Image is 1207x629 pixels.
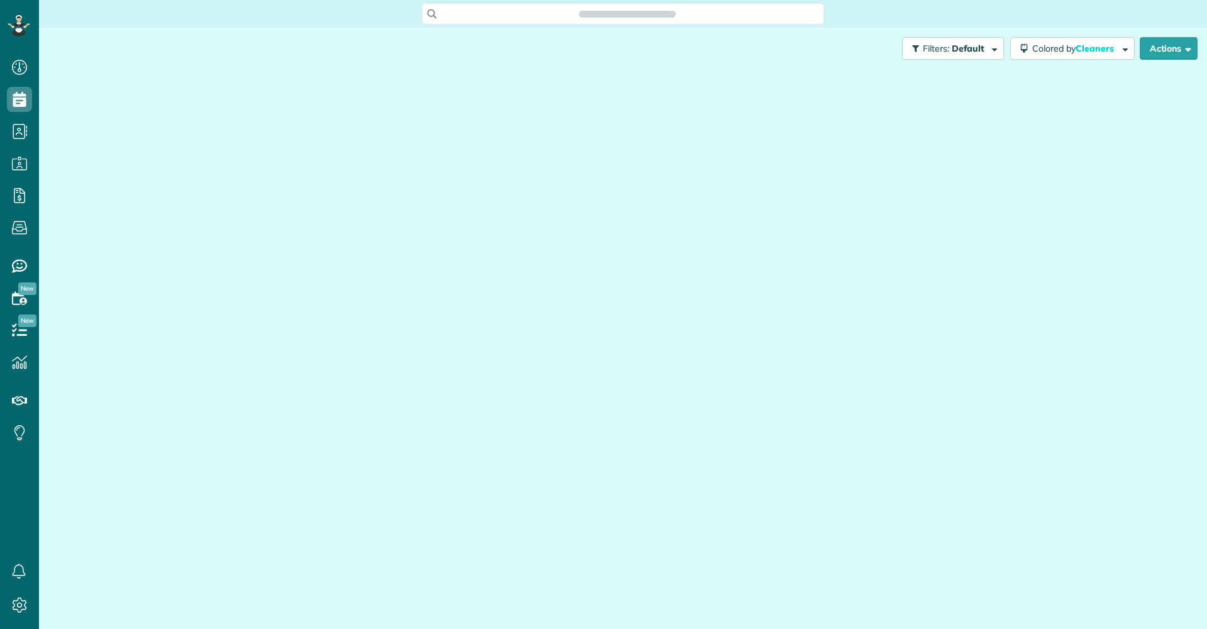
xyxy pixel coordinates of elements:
[1010,37,1135,60] button: Colored byCleaners
[923,43,949,54] span: Filters:
[18,282,36,295] span: New
[902,37,1004,60] button: Filters: Default
[18,314,36,327] span: New
[592,8,663,20] span: Search ZenMaid…
[896,37,1004,60] a: Filters: Default
[1140,37,1198,60] button: Actions
[1076,43,1116,54] span: Cleaners
[1032,43,1118,54] span: Colored by
[952,43,985,54] span: Default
